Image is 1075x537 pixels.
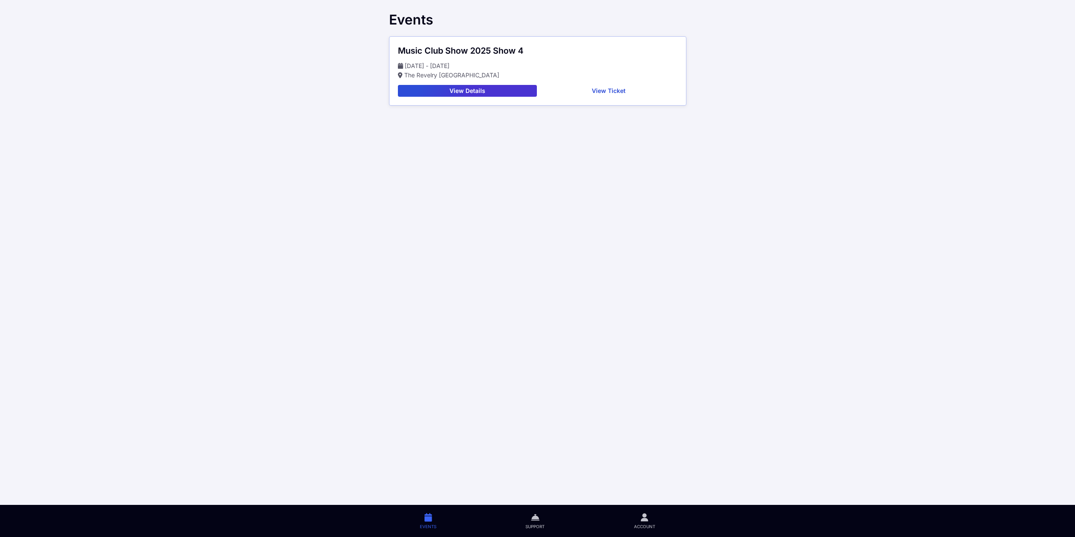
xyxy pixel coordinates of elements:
[376,505,481,537] a: Events
[589,505,699,537] a: Account
[389,12,686,28] div: Events
[398,45,678,56] div: Music Club Show 2025 Show 4
[398,61,678,71] p: [DATE] - [DATE]
[634,523,655,529] span: Account
[398,85,537,97] button: View Details
[525,523,544,529] span: Support
[420,523,436,529] span: Events
[481,505,589,537] a: Support
[398,71,678,80] p: The Revelry [GEOGRAPHIC_DATA]
[540,85,678,97] button: View Ticket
